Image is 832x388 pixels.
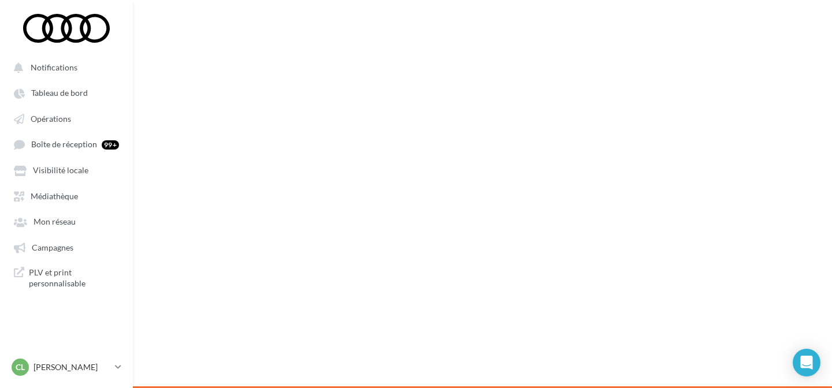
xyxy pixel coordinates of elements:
[7,57,121,77] button: Notifications
[7,82,126,103] a: Tableau de bord
[31,114,71,124] span: Opérations
[7,108,126,129] a: Opérations
[29,267,119,289] span: PLV et print personnalisable
[31,62,77,72] span: Notifications
[7,211,126,232] a: Mon réseau
[31,191,78,201] span: Médiathèque
[34,217,76,227] span: Mon réseau
[7,133,126,155] a: Boîte de réception 99+
[32,242,73,252] span: Campagnes
[31,88,88,98] span: Tableau de bord
[9,356,124,378] a: Cl [PERSON_NAME]
[7,159,126,180] a: Visibilité locale
[16,361,25,373] span: Cl
[7,262,126,294] a: PLV et print personnalisable
[34,361,110,373] p: [PERSON_NAME]
[102,140,119,150] div: 99+
[31,140,97,150] span: Boîte de réception
[33,166,88,176] span: Visibilité locale
[793,349,820,376] div: Open Intercom Messenger
[7,237,126,258] a: Campagnes
[7,185,126,206] a: Médiathèque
